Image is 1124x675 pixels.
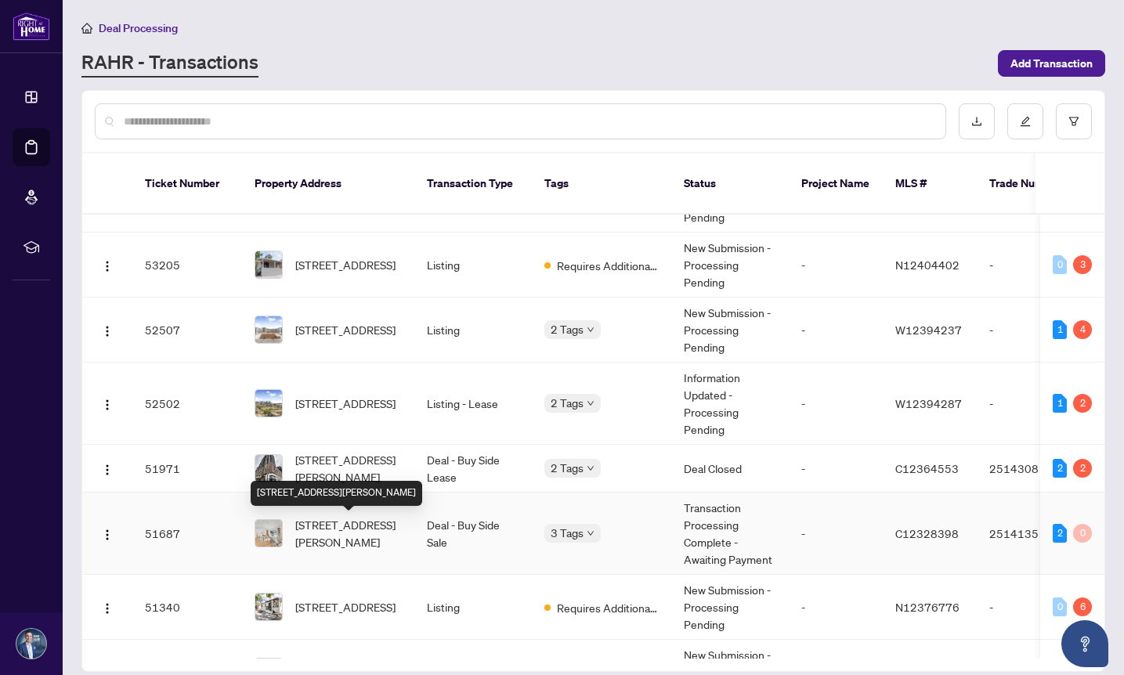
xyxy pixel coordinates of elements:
img: Logo [101,399,114,411]
span: W12394237 [895,323,962,337]
span: N12404402 [895,258,960,272]
button: filter [1056,103,1092,139]
span: home [81,23,92,34]
td: - [789,298,883,363]
span: down [587,464,595,472]
td: - [789,493,883,575]
span: [STREET_ADDRESS] [295,321,396,338]
button: Open asap [1061,620,1108,667]
td: Listing [414,298,532,363]
div: 4 [1073,320,1092,339]
span: edit [1020,116,1031,127]
span: C12364553 [895,461,959,475]
td: 51971 [132,445,242,493]
td: Transaction Processing Complete - Awaiting Payment [671,493,789,575]
th: Property Address [242,153,414,215]
th: Trade Number [977,153,1086,215]
td: 52502 [132,363,242,445]
span: 2 Tags [551,394,584,412]
span: Deal Processing [99,21,178,35]
a: RAHR - Transactions [81,49,258,78]
span: down [587,529,595,537]
img: thumbnail-img [255,390,282,417]
button: download [959,103,995,139]
div: 1 [1053,394,1067,413]
td: New Submission - Processing Pending [671,233,789,298]
span: C12328398 [895,526,959,540]
button: Logo [95,521,120,546]
td: Deal Closed [671,445,789,493]
div: 2 [1053,459,1067,478]
th: Project Name [789,153,883,215]
td: 51687 [132,493,242,575]
td: 53205 [132,233,242,298]
button: Logo [95,317,120,342]
span: down [587,399,595,407]
div: 2 [1073,394,1092,413]
div: 6 [1073,597,1092,616]
button: Logo [95,252,120,277]
div: 2 [1073,459,1092,478]
button: Add Transaction [998,50,1105,77]
img: thumbnail-img [255,251,282,278]
span: [STREET_ADDRESS][PERSON_NAME] [295,451,402,485]
th: Status [671,153,789,215]
button: Logo [95,456,120,481]
span: [STREET_ADDRESS] [295,598,396,615]
img: logo [13,12,50,41]
td: Listing [414,233,532,298]
td: 51340 [132,575,242,640]
td: - [789,363,883,445]
th: MLS # [883,153,977,215]
td: - [977,233,1086,298]
img: thumbnail-img [255,316,282,343]
img: thumbnail-img [255,594,282,620]
img: Logo [101,260,114,273]
div: 3 [1073,255,1092,274]
span: down [587,326,595,334]
td: New Submission - Processing Pending [671,575,789,640]
div: [STREET_ADDRESS][PERSON_NAME] [251,481,422,506]
span: [STREET_ADDRESS] [295,395,396,412]
td: Listing [414,575,532,640]
span: 2 Tags [551,459,584,477]
div: 0 [1053,597,1067,616]
div: 2 [1053,524,1067,543]
td: - [789,233,883,298]
td: - [789,445,883,493]
td: - [977,298,1086,363]
td: Listing - Lease [414,363,532,445]
td: New Submission - Processing Pending [671,298,789,363]
img: Profile Icon [16,629,46,659]
span: Requires Additional Docs [557,599,659,616]
td: 2514308 [977,445,1086,493]
img: Logo [101,602,114,615]
span: 2 Tags [551,320,584,338]
th: Ticket Number [132,153,242,215]
button: edit [1007,103,1043,139]
th: Tags [532,153,671,215]
td: - [789,575,883,640]
img: thumbnail-img [255,455,282,482]
span: Add Transaction [1010,51,1093,76]
td: 52507 [132,298,242,363]
img: thumbnail-img [255,520,282,547]
span: 3 Tags [551,524,584,542]
img: Logo [101,529,114,541]
img: Logo [101,464,114,476]
span: download [971,116,982,127]
span: N12376776 [895,600,960,614]
span: Requires Additional Docs [557,257,659,274]
span: filter [1068,116,1079,127]
img: Logo [101,325,114,337]
td: Deal - Buy Side Lease [414,445,532,493]
td: - [977,363,1086,445]
div: 0 [1053,255,1067,274]
td: Information Updated - Processing Pending [671,363,789,445]
div: 0 [1073,524,1092,543]
span: [STREET_ADDRESS][PERSON_NAME] [295,516,402,550]
button: Logo [95,391,120,416]
td: - [977,575,1086,640]
span: W12394287 [895,396,962,410]
div: 1 [1053,320,1067,339]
